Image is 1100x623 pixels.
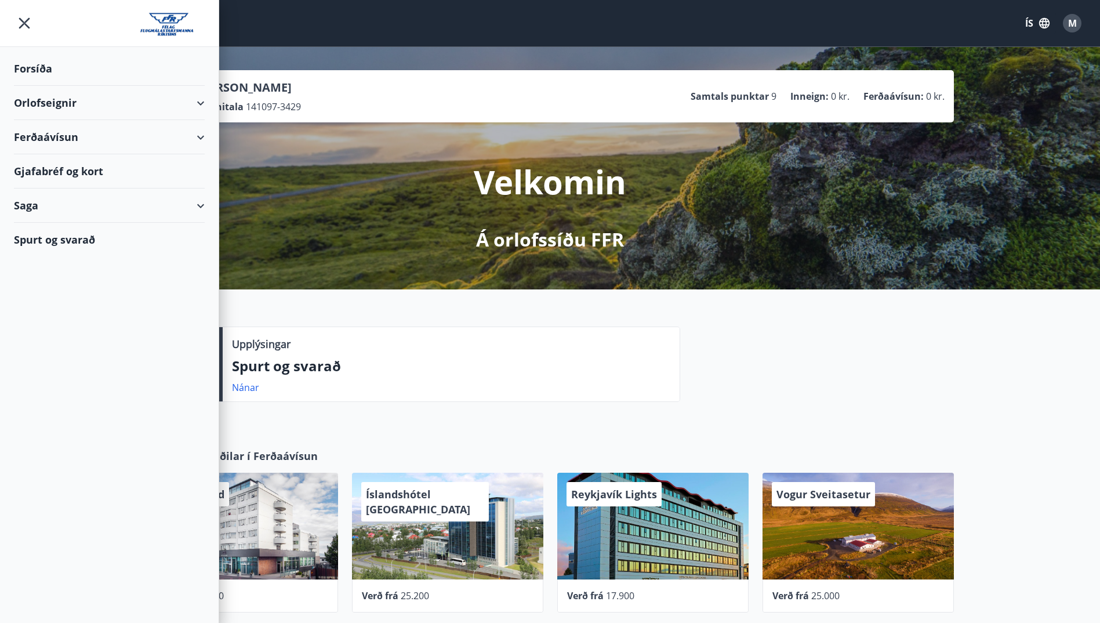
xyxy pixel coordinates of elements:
p: Samtals punktar [691,90,769,103]
span: Verð frá [362,589,398,602]
span: Samstarfsaðilar í Ferðaávísun [161,448,318,463]
span: M [1068,17,1077,30]
p: Inneign : [790,90,829,103]
span: 25.000 [811,589,840,602]
p: Spurt og svarað [232,356,670,376]
p: Kennitala [198,100,244,113]
span: Vogur Sveitasetur [776,487,870,501]
div: Ferðaávísun [14,120,205,154]
span: 25.200 [401,589,429,602]
p: [PERSON_NAME] [198,79,301,96]
div: Saga [14,189,205,223]
span: Reykjavík Lights [571,487,657,501]
p: Ferðaávísun : [863,90,924,103]
span: Verð frá [772,589,809,602]
span: 17.900 [606,589,634,602]
p: Upplýsingar [232,336,291,352]
img: union_logo [140,13,205,36]
div: Spurt og svarað [14,223,205,256]
button: ÍS [1019,13,1056,34]
span: 0 kr. [926,90,945,103]
div: Orlofseignir [14,86,205,120]
p: Velkomin [474,160,626,204]
span: 141097-3429 [246,100,301,113]
div: Gjafabréf og kort [14,154,205,189]
span: 9 [771,90,776,103]
button: menu [14,13,35,34]
span: 0 kr. [831,90,849,103]
button: M [1058,9,1086,37]
p: Á orlofssíðu FFR [476,227,624,252]
span: Íslandshótel [GEOGRAPHIC_DATA] [366,487,470,516]
span: Verð frá [567,589,604,602]
div: Forsíða [14,52,205,86]
a: Nánar [232,381,259,394]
